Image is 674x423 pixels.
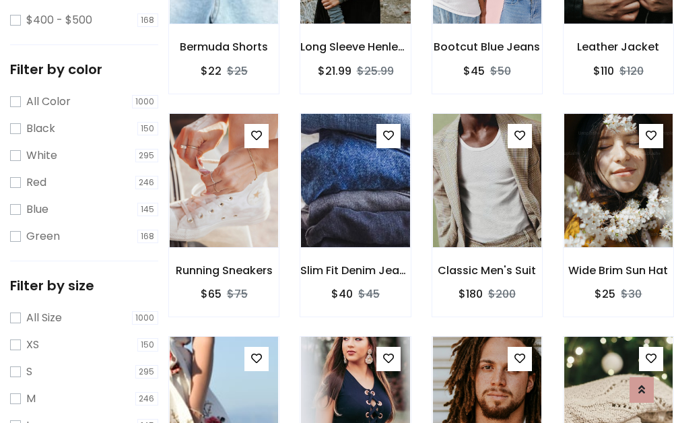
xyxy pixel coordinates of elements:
[137,230,159,243] span: 168
[593,65,614,77] h6: $110
[227,63,248,79] del: $25
[26,228,60,245] label: Green
[169,264,279,277] h6: Running Sneakers
[300,40,410,53] h6: Long Sleeve Henley T-Shirt
[10,278,158,294] h5: Filter by size
[432,40,542,53] h6: Bootcut Blue Jeans
[132,311,159,325] span: 1000
[432,264,542,277] h6: Classic Men's Suit
[621,286,642,302] del: $30
[135,176,159,189] span: 246
[357,63,394,79] del: $25.99
[564,264,673,277] h6: Wide Brim Sun Hat
[564,40,673,53] h6: Leather Jacket
[132,95,159,108] span: 1000
[201,288,222,300] h6: $65
[300,264,410,277] h6: Slim Fit Denim Jeans
[459,288,483,300] h6: $180
[26,12,92,28] label: $400 - $500
[358,286,380,302] del: $45
[26,391,36,407] label: M
[26,174,46,191] label: Red
[26,337,39,353] label: XS
[201,65,222,77] h6: $22
[135,392,159,405] span: 246
[490,63,511,79] del: $50
[135,149,159,162] span: 295
[169,40,279,53] h6: Bermuda Shorts
[137,13,159,27] span: 168
[137,203,159,216] span: 145
[26,94,71,110] label: All Color
[26,364,32,380] label: S
[227,286,248,302] del: $75
[463,65,485,77] h6: $45
[331,288,353,300] h6: $40
[137,122,159,135] span: 150
[26,201,48,218] label: Blue
[26,310,62,326] label: All Size
[595,288,615,300] h6: $25
[318,65,351,77] h6: $21.99
[135,365,159,379] span: 295
[619,63,644,79] del: $120
[488,286,516,302] del: $200
[26,148,57,164] label: White
[137,338,159,352] span: 150
[26,121,55,137] label: Black
[10,61,158,77] h5: Filter by color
